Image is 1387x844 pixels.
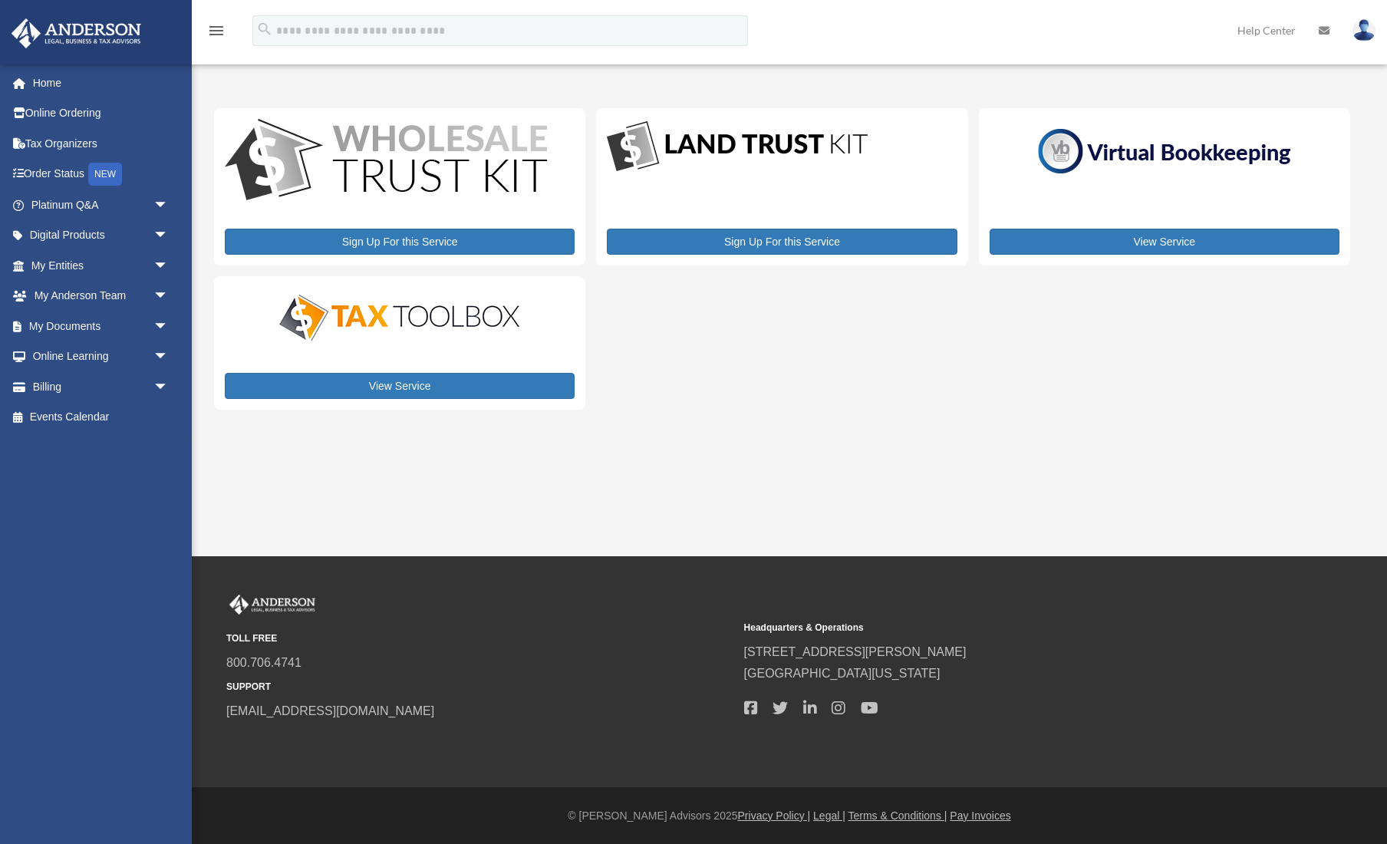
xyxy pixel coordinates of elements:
[11,250,192,281] a: My Entitiesarrow_drop_down
[226,679,733,695] small: SUPPORT
[192,806,1387,826] div: © [PERSON_NAME] Advisors 2025
[11,341,192,372] a: Online Learningarrow_drop_down
[950,809,1010,822] a: Pay Invoices
[153,341,184,373] span: arrow_drop_down
[744,667,941,680] a: [GEOGRAPHIC_DATA][US_STATE]
[11,402,192,433] a: Events Calendar
[226,595,318,615] img: Anderson Advisors Platinum Portal
[744,645,967,658] a: [STREET_ADDRESS][PERSON_NAME]
[11,220,184,251] a: Digital Productsarrow_drop_down
[88,163,122,186] div: NEW
[990,229,1339,255] a: View Service
[11,68,192,98] a: Home
[225,119,547,204] img: WS-Trust-Kit-lgo-1.jpg
[226,631,733,647] small: TOLL FREE
[738,809,811,822] a: Privacy Policy |
[256,21,273,38] i: search
[207,27,226,40] a: menu
[813,809,845,822] a: Legal |
[11,159,192,190] a: Order StatusNEW
[11,98,192,129] a: Online Ordering
[153,281,184,312] span: arrow_drop_down
[11,281,192,312] a: My Anderson Teamarrow_drop_down
[11,311,192,341] a: My Documentsarrow_drop_down
[225,229,575,255] a: Sign Up For this Service
[153,220,184,252] span: arrow_drop_down
[7,18,146,48] img: Anderson Advisors Platinum Portal
[153,311,184,342] span: arrow_drop_down
[226,656,301,669] a: 800.706.4741
[11,371,192,402] a: Billingarrow_drop_down
[11,190,192,220] a: Platinum Q&Aarrow_drop_down
[225,373,575,399] a: View Service
[226,704,434,717] a: [EMAIL_ADDRESS][DOMAIN_NAME]
[1352,19,1375,41] img: User Pic
[11,128,192,159] a: Tax Organizers
[153,190,184,221] span: arrow_drop_down
[153,250,184,282] span: arrow_drop_down
[607,229,957,255] a: Sign Up For this Service
[153,371,184,403] span: arrow_drop_down
[848,809,947,822] a: Terms & Conditions |
[744,620,1251,636] small: Headquarters & Operations
[607,119,868,175] img: LandTrust_lgo-1.jpg
[207,21,226,40] i: menu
